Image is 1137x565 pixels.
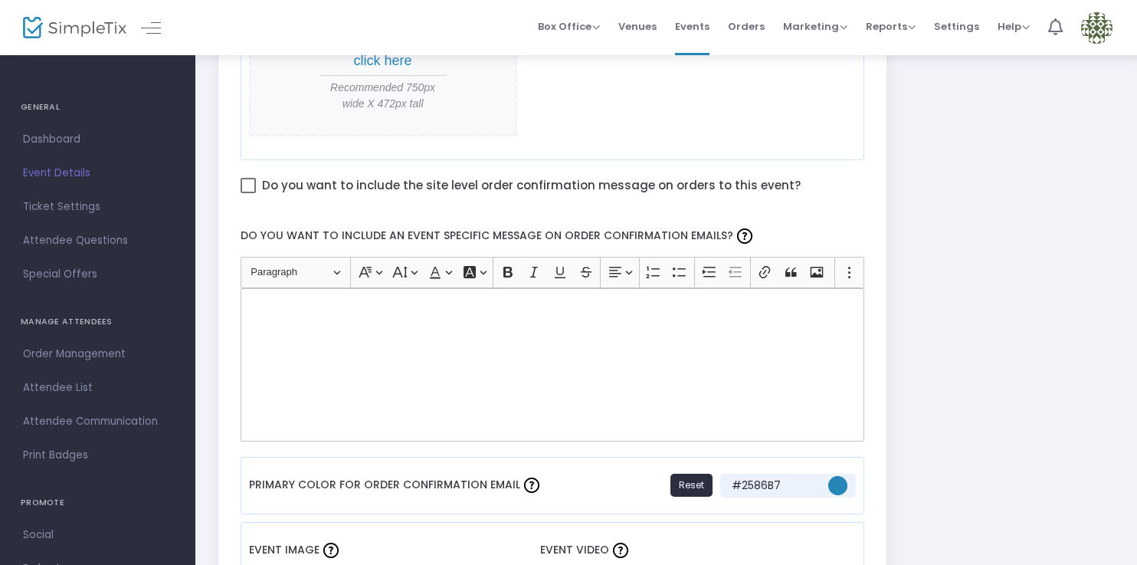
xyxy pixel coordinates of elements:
span: Ticket Settings [23,197,172,217]
img: question-mark [323,543,339,558]
span: Dashboard [23,130,172,149]
button: Paragraph [244,261,347,284]
span: Attendee List [23,378,172,398]
label: Do you want to include an event specific message on order confirmation emails? [233,216,872,257]
span: Box Office [538,19,600,34]
span: Attendee Communication [23,412,172,432]
span: Marketing [783,19,847,34]
span: Events [675,7,709,46]
div: Editor toolbar [241,257,865,287]
h4: PROMOTE [21,488,175,518]
span: Order Management [23,344,172,364]
label: Primary Color For Order Confirmation Email [249,465,543,506]
div: Rich Text Editor, main [241,288,865,442]
img: question-mark [737,228,752,244]
span: Do you want to include the site level order confirmation message on orders to this event? [262,176,801,195]
img: question-mark [613,543,628,558]
span: Paragraph [251,263,330,281]
span: click here [354,53,412,68]
button: Reset [670,474,713,497]
span: Orders [728,7,765,46]
span: Social [23,525,172,545]
span: Attendee Questions [23,231,172,251]
h4: GENERAL [21,92,175,123]
span: Special Offers [23,264,172,284]
span: Recommended 750px wide X 472px tall [319,80,447,112]
kendo-colorpicker: #2586b7 [820,474,848,498]
img: question-mark [524,478,539,493]
span: Event Image [249,542,319,557]
span: Help [998,19,1030,34]
span: Event Video [540,542,609,557]
span: #2586B7 [728,478,820,494]
span: Settings [934,7,979,46]
h4: MANAGE ATTENDEES [21,307,175,337]
span: Print Badges [23,445,172,465]
span: Venues [618,7,657,46]
span: Event Details [23,163,172,183]
span: Reports [866,19,916,34]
